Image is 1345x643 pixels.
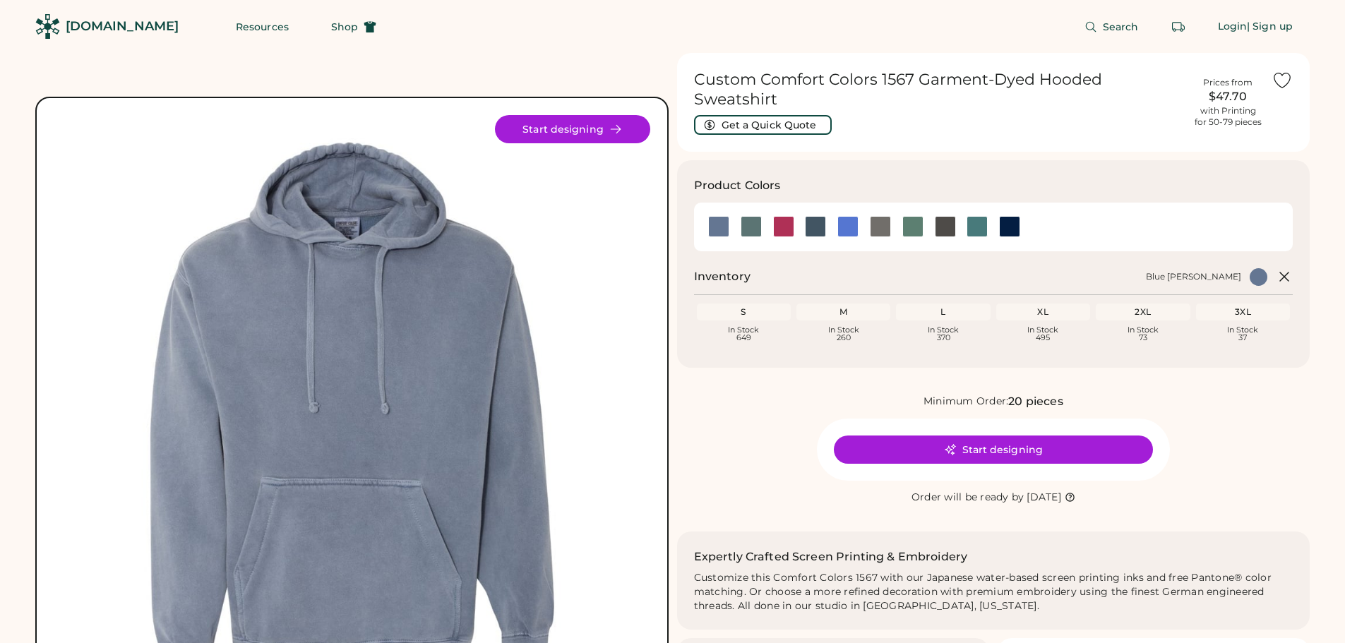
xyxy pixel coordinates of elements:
[495,115,650,143] button: Start designing
[935,217,956,238] div: Pepper
[911,491,1024,505] div: Order will be ready by
[1099,306,1187,318] div: 2XL
[902,217,923,238] img: Light Green Swatch Image
[314,13,393,41] button: Shop
[741,217,762,238] div: Blue Spruce
[708,217,729,238] img: Blue Jean Swatch Image
[837,217,859,238] img: Flo Blue Swatch Image
[1199,326,1287,342] div: In Stock 37
[1164,13,1192,41] button: Retrieve an order
[1199,306,1287,318] div: 3XL
[1027,491,1061,505] div: [DATE]
[741,217,762,238] img: Blue Spruce Swatch Image
[999,217,1020,238] img: True Navy Swatch Image
[773,217,794,238] img: Crimson Swatch Image
[999,217,1020,238] div: True Navy
[837,217,859,238] div: Flo Blue
[1146,271,1241,282] div: Blue [PERSON_NAME]
[805,217,826,238] img: Denim Swatch Image
[1203,77,1253,88] div: Prices from
[967,217,988,238] img: Seafoam Swatch Image
[708,217,729,238] div: Blue Jean
[1099,326,1187,342] div: In Stock 73
[935,217,956,238] img: Pepper Swatch Image
[870,217,891,238] img: Grey Swatch Image
[923,395,1009,409] div: Minimum Order:
[899,326,987,342] div: In Stock 370
[694,177,781,194] h3: Product Colors
[1218,20,1248,34] div: Login
[1068,13,1156,41] button: Search
[694,70,1185,109] h1: Custom Comfort Colors 1567 Garment-Dyed Hooded Sweatshirt
[1103,22,1139,32] span: Search
[1278,579,1339,640] iframe: Front Chat
[999,306,1087,318] div: XL
[1032,217,1053,238] img: White Swatch Image
[35,14,60,39] img: Rendered Logo - Screens
[999,326,1087,342] div: In Stock 495
[1192,88,1263,105] div: $47.70
[902,217,923,238] div: Light Green
[799,326,887,342] div: In Stock 260
[700,306,788,318] div: S
[700,326,788,342] div: In Stock 649
[870,217,891,238] div: Grey
[694,571,1293,613] div: Customize this Comfort Colors 1567 with our Japanese water-based screen printing inks and free Pa...
[694,115,832,135] button: Get a Quick Quote
[899,306,987,318] div: L
[1008,393,1063,410] div: 20 pieces
[1032,217,1053,238] div: White
[694,548,968,565] h2: Expertly Crafted Screen Printing & Embroidery
[1195,105,1262,128] div: with Printing for 50-79 pieces
[331,22,358,32] span: Shop
[805,217,826,238] div: Denim
[219,13,306,41] button: Resources
[834,435,1153,464] button: Start designing
[66,18,179,35] div: [DOMAIN_NAME]
[694,268,751,285] h2: Inventory
[1247,20,1293,34] div: | Sign up
[799,306,887,318] div: M
[773,217,794,238] div: Crimson
[967,217,988,238] div: Seafoam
